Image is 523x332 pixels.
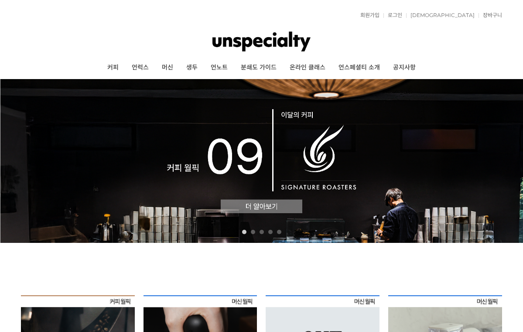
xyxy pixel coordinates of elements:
a: 로그인 [383,13,402,18]
a: 5 [277,230,281,234]
a: [DEMOGRAPHIC_DATA] [406,13,475,18]
a: 2 [251,230,255,234]
a: 3 [260,230,264,234]
a: 분쇄도 가이드 [234,57,283,79]
a: 머신 [155,57,180,79]
a: 언럭스 [125,57,155,79]
a: 생두 [180,57,204,79]
a: 온라인 클래스 [283,57,332,79]
a: 장바구니 [479,13,502,18]
img: 언스페셜티 몰 [212,28,311,55]
a: 1 [242,230,246,234]
a: 공지사항 [386,57,422,79]
a: 회원가입 [356,13,379,18]
a: 4 [268,230,273,234]
a: 커피 [101,57,125,79]
a: 언스페셜티 소개 [332,57,386,79]
a: 언노트 [204,57,234,79]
